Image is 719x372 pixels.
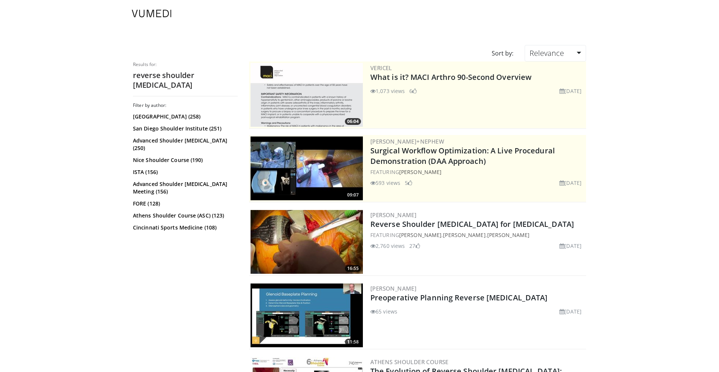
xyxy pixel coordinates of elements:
[370,179,400,187] li: 593 views
[133,180,236,195] a: Advanced Shoulder [MEDICAL_DATA] Meeting (156)
[133,137,236,152] a: Advanced Shoulder [MEDICAL_DATA] (250)
[133,200,236,207] a: FORE (128)
[251,283,363,347] img: dc1fdcf6-bf37-45d0-b25c-3d9b6fb879f2.300x170_q85_crop-smart_upscale.jpg
[251,63,363,127] img: aa6cc8ed-3dbf-4b6a-8d82-4a06f68b6688.300x170_q85_crop-smart_upscale.jpg
[133,70,238,90] h2: reverse shoulder [MEDICAL_DATA]
[370,285,416,292] a: [PERSON_NAME]
[370,231,585,239] div: FEATURING , ,
[132,10,172,17] img: VuMedi Logo
[559,242,582,250] li: [DATE]
[345,265,361,272] span: 16:55
[559,179,582,187] li: [DATE]
[251,210,363,274] img: d18e963a-637f-4b7b-b564-15b90de41d86.300x170_q85_crop-smart_upscale.jpg
[370,211,416,219] a: [PERSON_NAME]
[370,358,449,366] a: Athens Shoulder Course
[133,156,236,164] a: Nice Shoulder Course (190)
[251,283,363,347] a: 11:58
[133,212,236,219] a: Athens Shoulder Course (ASC) (123)
[251,63,363,127] a: 06:04
[251,136,363,200] img: bcfc90b5-8c69-4b20-afee-af4c0acaf118.300x170_q85_crop-smart_upscale.jpg
[370,307,397,315] li: 65 views
[409,242,420,250] li: 27
[345,192,361,198] span: 09:07
[525,45,586,61] a: Relevance
[370,64,392,72] a: Vericel
[405,179,412,187] li: 5
[133,61,238,67] p: Results for:
[370,145,555,166] a: Surgical Workflow Optimization: A Live Procedural Demonstration (DAA Approach)
[443,231,485,238] a: [PERSON_NAME]
[486,45,519,61] div: Sort by:
[133,168,236,176] a: ISTA (156)
[370,292,547,303] a: Preoperative Planning Reverse [MEDICAL_DATA]
[399,168,442,175] a: [PERSON_NAME]
[530,48,564,58] span: Relevance
[251,210,363,274] a: 16:55
[345,118,361,125] span: 06:04
[559,307,582,315] li: [DATE]
[251,136,363,200] a: 09:07
[133,113,236,120] a: [GEOGRAPHIC_DATA] (258)
[409,87,417,95] li: 6
[133,125,236,132] a: San Diego Shoulder Institute (251)
[133,224,236,231] a: Cincinnati Sports Medicine (108)
[133,102,238,108] h3: Filter by author:
[370,219,574,229] a: Reverse Shoulder [MEDICAL_DATA] for [MEDICAL_DATA]
[487,231,530,238] a: [PERSON_NAME]
[370,168,585,176] div: FEATURING
[370,72,531,82] a: What is it? MACI Arthro 90-Second Overview
[559,87,582,95] li: [DATE]
[370,87,405,95] li: 1,073 views
[345,339,361,345] span: 11:58
[370,138,444,145] a: [PERSON_NAME]+Nephew
[370,242,405,250] li: 2,760 views
[399,231,442,238] a: [PERSON_NAME]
